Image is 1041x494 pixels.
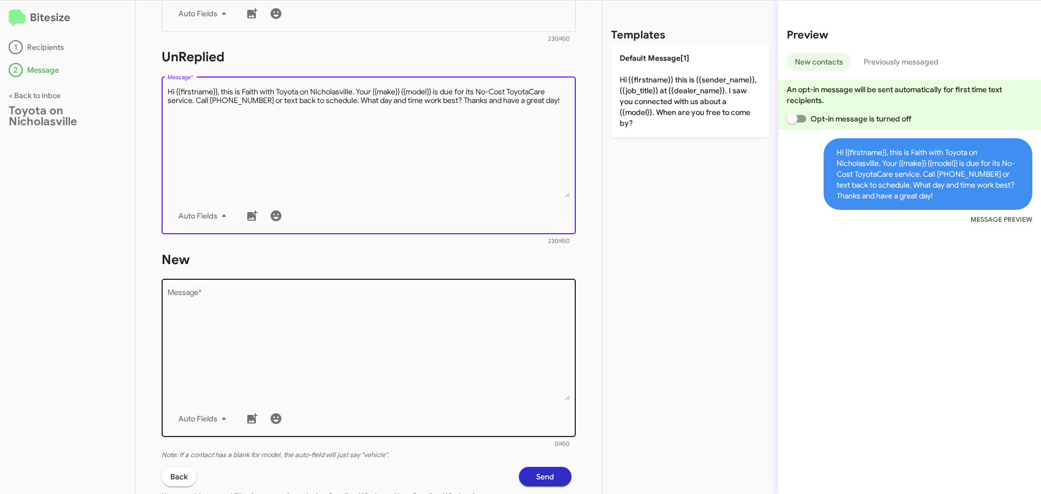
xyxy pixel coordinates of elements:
[787,27,1032,44] h2: Preview
[971,214,1032,225] small: MESSAGE PREVIEW
[864,53,939,71] span: Previously messaged
[9,40,126,54] div: Recipients
[611,44,769,137] p: Hi {{firstname}} this is {{sender_name}}, {{job_title}} at {{dealer_name}}. I saw you connected w...
[811,112,911,125] span: Opt-in message is turned off
[9,91,61,100] a: < Back to inbox
[787,53,851,71] button: New contacts
[162,451,389,459] i: Note: If a contact has a blank for model, the auto-field will just say "vehicle".
[548,36,570,42] mat-hint: 230/450
[9,63,23,77] div: 2
[795,53,843,71] span: New contacts
[162,251,576,268] h1: New
[9,40,23,54] div: 1
[170,409,239,428] button: Auto Fields
[620,53,689,63] span: Default Message[1]
[170,206,239,226] button: Auto Fields
[178,409,230,428] span: Auto Fields
[824,138,1032,210] span: Hi {{firstname}}, this is Faith with Toyota on Nicholasville. Your {{make}} {{model}} is due for ...
[787,84,1032,106] p: An opt-in message will be sent automatically for first time text recipients.
[9,10,25,27] img: logo-minimal.svg
[170,4,239,23] button: Auto Fields
[856,53,947,71] button: Previously messaged
[162,467,196,486] button: Back
[170,467,188,486] span: Back
[555,441,570,447] mat-hint: 0/450
[162,48,576,66] h1: UnReplied
[178,4,230,23] span: Auto Fields
[9,105,126,127] div: Toyota on Nicholasville
[178,206,230,226] span: Auto Fields
[536,467,554,486] span: Send
[548,238,570,245] mat-hint: 230/450
[9,9,126,27] h2: Bitesize
[611,27,665,44] h2: Templates
[9,63,126,77] div: Message
[519,467,571,486] button: Send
